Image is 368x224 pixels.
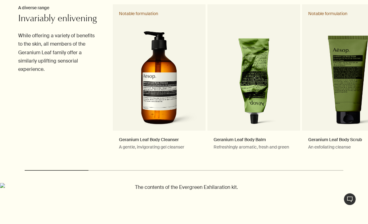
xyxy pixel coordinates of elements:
[113,5,206,162] a: Geranium Leaf Body CleanserA gentle, invigorating gel cleanserGeranium Leaf Body Cleanser 500 mL ...
[344,193,356,206] button: Live Assistance
[18,14,99,26] h2: Invariably enlivening
[18,5,99,12] h3: A diverse range
[207,5,300,162] a: Geranium Leaf Body BalmRefreshingly aromatic, fresh and greenGeranium Leaf Body Balm 100 mL in gr...
[18,32,99,74] p: While offering a variety of benefits to the skin, all members of the Geranium Leaf family offer a...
